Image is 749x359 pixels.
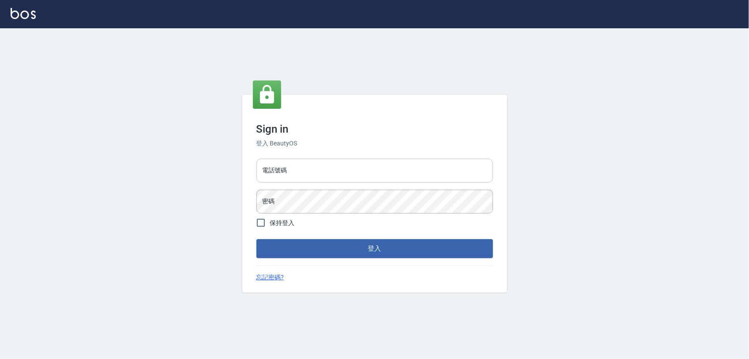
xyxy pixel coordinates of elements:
h3: Sign in [256,123,493,135]
button: 登入 [256,239,493,258]
span: 保持登入 [270,218,295,228]
img: Logo [11,8,36,19]
h6: 登入 BeautyOS [256,139,493,148]
a: 忘記密碼? [256,273,284,282]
